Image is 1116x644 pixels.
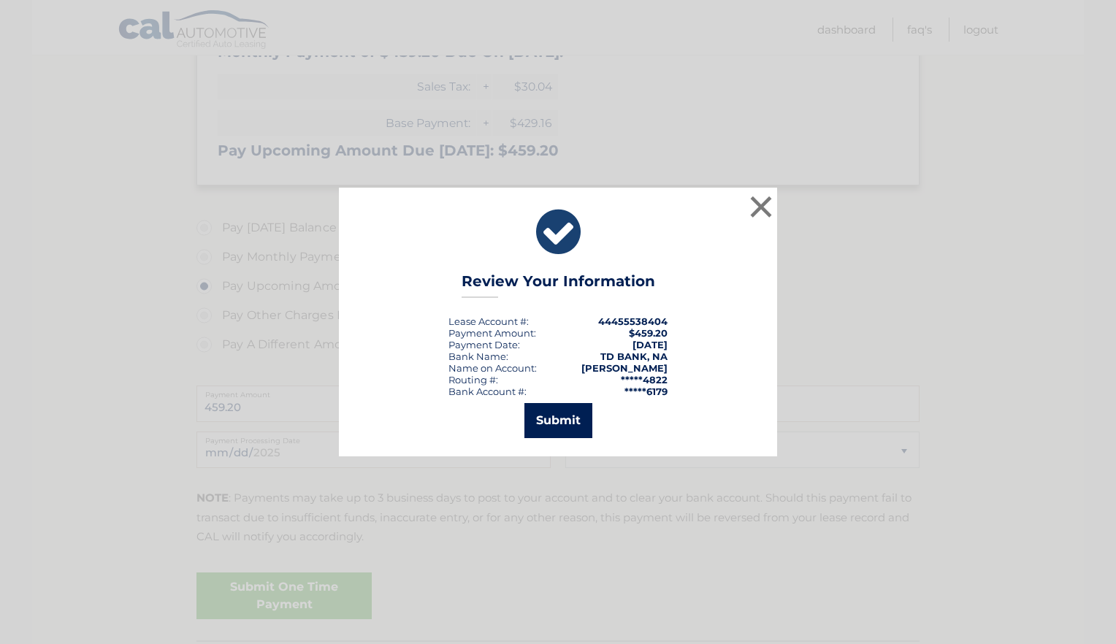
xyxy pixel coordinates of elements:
span: $459.20 [629,327,668,339]
span: [DATE] [632,339,668,350]
strong: TD BANK, NA [600,350,668,362]
button: × [746,192,776,221]
strong: 44455538404 [598,315,668,327]
div: Lease Account #: [448,315,529,327]
h3: Review Your Information [462,272,655,298]
div: Bank Account #: [448,386,527,397]
button: Submit [524,403,592,438]
div: Name on Account: [448,362,537,374]
strong: [PERSON_NAME] [581,362,668,374]
div: Routing #: [448,374,498,386]
div: Payment Amount: [448,327,536,339]
span: Payment Date [448,339,518,350]
div: Bank Name: [448,350,508,362]
div: : [448,339,520,350]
